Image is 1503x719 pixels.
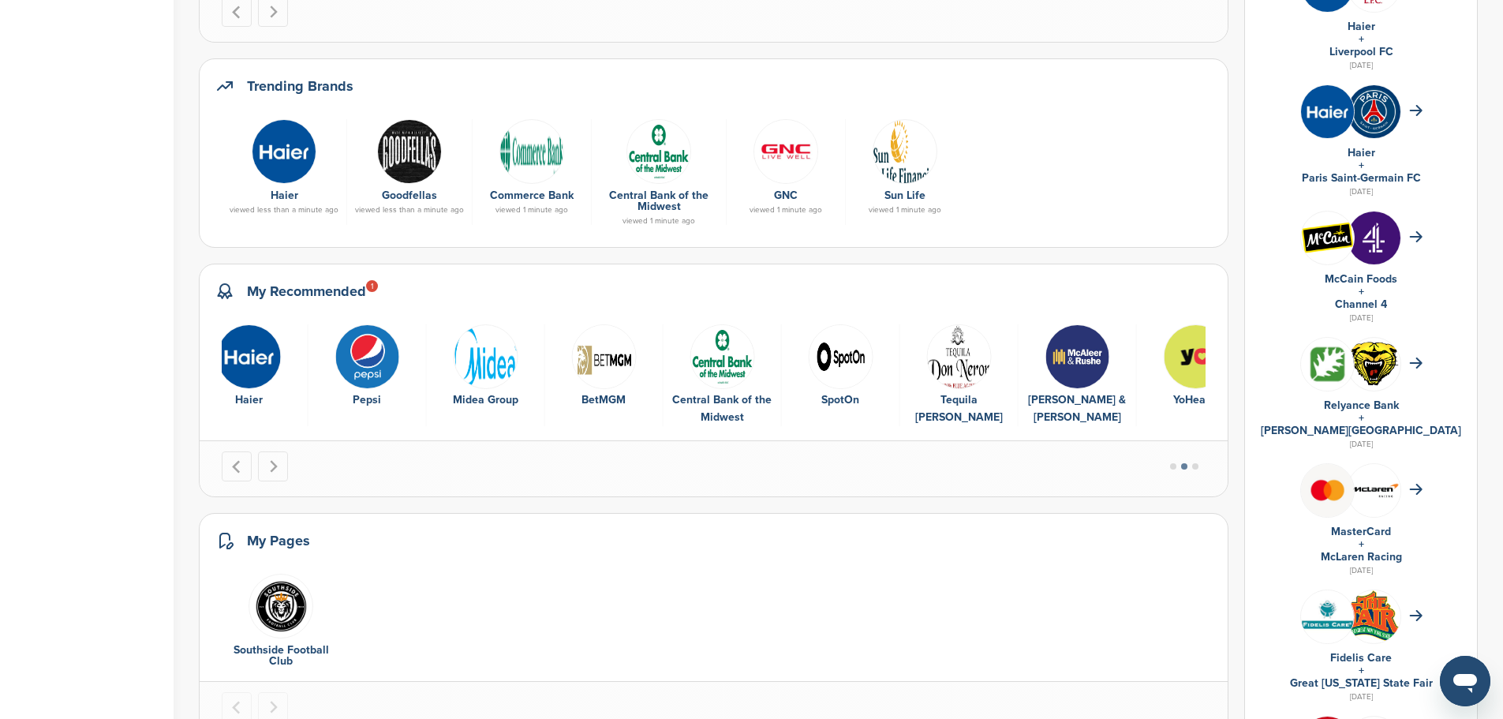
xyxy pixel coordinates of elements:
img: 525644331 17898828333253369 2166898335964047711 n [1164,324,1228,389]
div: 4 of 9 [545,324,664,427]
img: Southside logo high res (2) [249,574,313,638]
div: Pepsi [316,391,418,409]
button: Go to page 3 [1192,463,1198,470]
div: viewed 1 minute ago [854,206,956,214]
div: [DATE] [1261,437,1461,451]
a: Paris Saint-Germain FC [1302,171,1421,185]
a: + [1359,537,1364,551]
img: Design img dhsqmo [1348,341,1400,387]
img: Data [1301,590,1354,643]
a: + [1359,664,1364,677]
img: Screen shot 2020 11 05 at 10.46.00 am [571,324,636,389]
div: 3 of 9 [427,324,545,427]
a: Pepsi logo Pepsi [316,324,418,410]
a: Southside logo high res (2) [230,574,332,637]
a: Central Bank of the Midwest [609,189,709,213]
a: McCain Foods [1325,272,1397,286]
img: Fh8myeok 400x400 [216,324,281,389]
img: Mclaren racing logo [1348,464,1400,517]
a: Great [US_STATE] State Fair [1290,676,1433,690]
a: [PERSON_NAME][GEOGRAPHIC_DATA] [1261,424,1461,437]
div: SpotOn [790,391,892,409]
div: Haier [198,391,300,409]
a: MasterCard [1331,525,1391,538]
div: [DATE] [1261,311,1461,325]
a: P9vy682g 400x400 [735,119,837,182]
img: 6ytyenzi 400x400 [1045,324,1109,389]
img: Pepsi logo [335,324,399,389]
a: + [1359,159,1364,172]
div: 6 of 9 [782,324,900,427]
img: Fh8myeok 400x400 [1301,85,1354,138]
img: Fh8myeok 400x400 [252,119,316,184]
div: viewed less than a minute ago [355,206,464,214]
h2: Trending Brands [247,75,353,97]
a: Haier [1348,146,1375,159]
img: Data [499,119,564,184]
a: 6ytyenzi 400x400 [PERSON_NAME] & [PERSON_NAME] [1026,324,1128,427]
a: + [1359,411,1364,425]
div: viewed 1 minute ago [600,217,718,225]
img: Download [1348,590,1400,642]
a: Haier [1348,20,1375,33]
h2: My Pages [247,530,310,552]
img: Neron [926,324,991,389]
h2: My Recommended [247,280,366,302]
div: 1 of 9 [190,324,308,427]
iframe: Button to launch messaging window [1440,656,1490,706]
a: Cbm Central Bank of the Midwest [671,324,773,427]
div: 9 of 9 [1137,324,1255,427]
img: Spoto [808,324,873,389]
img: Mastercard logo [1301,464,1354,517]
a: Haier [271,189,298,202]
div: 1 of 1 [222,574,340,667]
a: Neron Tequila [PERSON_NAME] [908,324,1010,427]
div: viewed less than a minute ago [230,206,338,214]
a: Channel 4 [1335,298,1387,311]
a: GNC [774,189,798,202]
div: YoHealth [1145,391,1247,409]
div: 7 of 9 [900,324,1019,427]
div: viewed 1 minute ago [735,206,837,214]
a: Fh8myeok 400x400 [230,119,338,182]
a: Spoto SpotOn [790,324,892,410]
a: Southside Football Club [234,643,329,668]
div: [DATE] [1261,690,1461,704]
ul: Select a slide to show [1157,461,1212,473]
button: Previous slide [222,451,252,481]
div: Midea Group [435,391,537,409]
a: McLaren Racing [1321,550,1402,564]
img: P9vy682g 400x400 [753,119,818,184]
a: Screen shot 2020 11 05 at 10.46.00 am BetMGM [553,324,655,410]
div: 2 of 9 [308,324,427,427]
img: Cbm [626,119,691,184]
button: Go to page 2 [1181,463,1187,470]
div: 8 of 9 [1019,324,1137,427]
a: Data [854,119,956,182]
a: Data [480,119,583,182]
a: Liverpool FC [1329,45,1393,58]
a: Goodfellas [382,189,437,202]
a: 525644331 17898828333253369 2166898335964047711 n YoHealth [1145,324,1247,410]
div: [DATE] [1261,564,1461,578]
img: Odp7hoyt 400x400 [1301,338,1354,391]
div: BetMGM [553,391,655,409]
img: Images (16) [377,119,442,184]
div: viewed 1 minute ago [480,206,583,214]
a: Relyance Bank [1324,399,1399,412]
div: Tequila [PERSON_NAME] [908,391,1010,426]
div: [DATE] [1261,58,1461,73]
a: Cbm [600,119,718,182]
div: 1 [366,280,378,292]
img: Ctknvhwm 400x400 [1348,212,1400,264]
img: 0x7wxqi8 400x400 [1348,85,1400,138]
div: [PERSON_NAME] & [PERSON_NAME] [1026,391,1128,426]
a: Images (16) [355,119,464,182]
a: Fidelis Care [1330,651,1392,665]
img: Data [873,119,937,184]
img: 200px midea.svg [453,324,518,389]
div: Central Bank of the Midwest [671,391,773,426]
a: Sun Life [884,189,925,202]
button: Next slide [258,451,288,481]
div: 5 of 9 [664,324,782,427]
